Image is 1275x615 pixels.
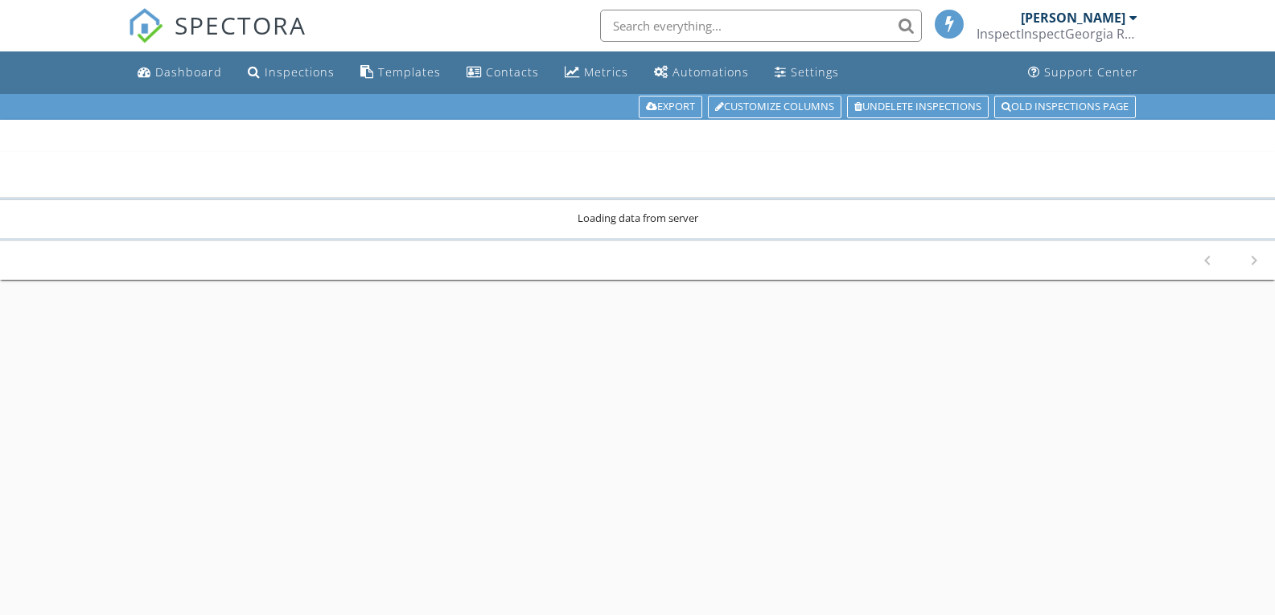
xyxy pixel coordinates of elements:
[708,96,841,118] a: Customize Columns
[584,64,628,80] div: Metrics
[486,64,539,80] div: Contacts
[648,58,755,88] a: Automations (Basic)
[791,64,839,80] div: Settings
[977,26,1137,42] div: InspectInspectGeorgia Real Estate Inspectors , Home Inspections, North Georgia
[639,96,702,118] a: Export
[672,64,749,80] div: Automations
[600,10,922,42] input: Search everything...
[1021,10,1125,26] div: [PERSON_NAME]
[175,8,306,42] span: SPECTORA
[847,96,989,118] a: Undelete inspections
[354,58,447,88] a: Templates
[1044,64,1138,80] div: Support Center
[378,64,441,80] div: Templates
[994,96,1136,118] a: Old inspections page
[241,58,341,88] a: Inspections
[128,8,163,43] img: The Best Home Inspection Software - Spectora
[131,58,228,88] a: Dashboard
[155,64,222,80] div: Dashboard
[558,58,635,88] a: Metrics
[768,58,845,88] a: Settings
[128,22,306,55] a: SPECTORA
[1022,58,1145,88] a: Support Center
[460,58,545,88] a: Contacts
[265,64,335,80] div: Inspections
